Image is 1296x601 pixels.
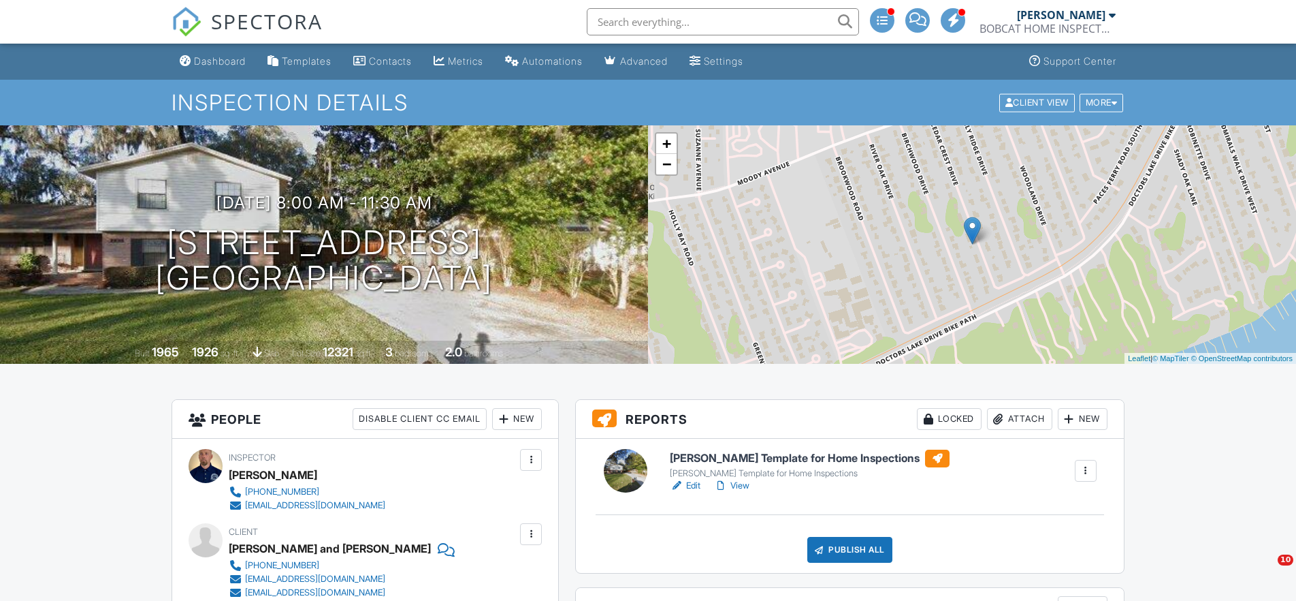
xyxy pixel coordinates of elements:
[599,49,673,74] a: Advanced
[172,7,201,37] img: The Best Home Inspection Software - Spectora
[500,49,588,74] a: Automations (Advanced)
[587,8,859,35] input: Search everything...
[656,134,677,154] a: Zoom in
[445,345,462,359] div: 2.0
[152,345,179,359] div: 1965
[369,55,412,67] div: Contacts
[670,450,950,480] a: [PERSON_NAME] Template for Home Inspections [PERSON_NAME] Template for Home Inspections
[135,348,150,358] span: Built
[807,537,892,563] div: Publish All
[1152,354,1189,363] a: © MapTiler
[229,499,385,512] a: [EMAIL_ADDRESS][DOMAIN_NAME]
[999,93,1075,112] div: Client View
[229,559,447,572] a: [PHONE_NUMBER]
[1124,353,1296,365] div: |
[192,345,218,359] div: 1926
[245,560,319,571] div: [PHONE_NUMBER]
[245,574,385,585] div: [EMAIL_ADDRESS][DOMAIN_NAME]
[620,55,668,67] div: Advanced
[229,527,258,537] span: Client
[448,55,483,67] div: Metrics
[229,572,447,586] a: [EMAIL_ADDRESS][DOMAIN_NAME]
[684,49,749,74] a: Settings
[221,348,240,358] span: sq. ft.
[229,452,276,463] span: Inspector
[282,55,331,67] div: Templates
[522,55,583,67] div: Automations
[576,400,1124,439] h3: Reports
[492,408,542,430] div: New
[714,479,749,493] a: View
[172,400,558,439] h3: People
[917,408,982,430] div: Locked
[464,348,503,358] span: bathrooms
[656,154,677,174] a: Zoom out
[1017,8,1105,22] div: [PERSON_NAME]
[194,55,246,67] div: Dashboard
[245,487,319,497] div: [PHONE_NUMBER]
[355,348,372,358] span: sq.ft.
[229,485,385,499] a: [PHONE_NUMBER]
[292,348,321,358] span: Lot Size
[229,465,317,485] div: [PERSON_NAME]
[1278,555,1293,566] span: 10
[216,194,432,212] h3: [DATE] 8:00 am - 11:30 am
[264,348,279,358] span: slab
[353,408,487,430] div: Disable Client CC Email
[348,49,417,74] a: Contacts
[211,7,323,35] span: SPECTORA
[262,49,337,74] a: Templates
[1043,55,1116,67] div: Support Center
[245,587,385,598] div: [EMAIL_ADDRESS][DOMAIN_NAME]
[172,91,1124,114] h1: Inspection Details
[385,345,393,359] div: 3
[1191,354,1293,363] a: © OpenStreetMap contributors
[704,55,743,67] div: Settings
[670,479,700,493] a: Edit
[245,500,385,511] div: [EMAIL_ADDRESS][DOMAIN_NAME]
[323,345,353,359] div: 12321
[670,468,950,479] div: [PERSON_NAME] Template for Home Inspections
[1058,408,1107,430] div: New
[172,18,323,47] a: SPECTORA
[395,348,432,358] span: bedrooms
[998,97,1078,107] a: Client View
[155,225,493,297] h1: [STREET_ADDRESS] [GEOGRAPHIC_DATA]
[1080,93,1124,112] div: More
[428,49,489,74] a: Metrics
[670,450,950,467] h6: [PERSON_NAME] Template for Home Inspections
[987,408,1052,430] div: Attach
[1250,555,1282,587] iframe: Intercom live chat
[174,49,251,74] a: Dashboard
[1024,49,1122,74] a: Support Center
[1128,354,1150,363] a: Leaflet
[229,538,431,559] div: [PERSON_NAME] and [PERSON_NAME]
[979,22,1116,35] div: BOBCAT HOME INSPECTOR
[229,586,447,600] a: [EMAIL_ADDRESS][DOMAIN_NAME]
